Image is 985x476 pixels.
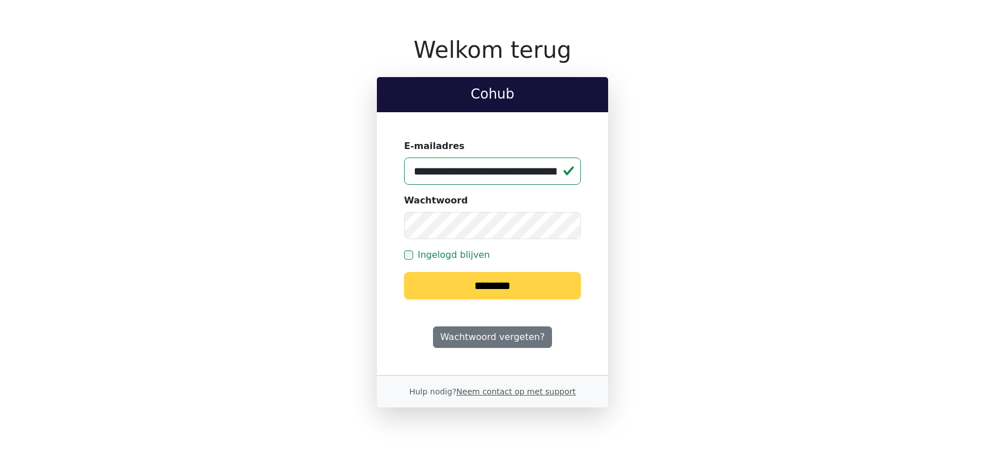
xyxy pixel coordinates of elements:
[409,387,576,396] small: Hulp nodig?
[456,387,575,396] a: Neem contact op met support
[404,139,465,153] label: E-mailadres
[386,86,599,103] h2: Cohub
[404,194,468,207] label: Wachtwoord
[433,326,552,348] a: Wachtwoord vergeten?
[377,36,608,63] h1: Welkom terug
[544,164,557,178] keeper-lock: Open Keeper Popup
[418,248,490,262] label: Ingelogd blijven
